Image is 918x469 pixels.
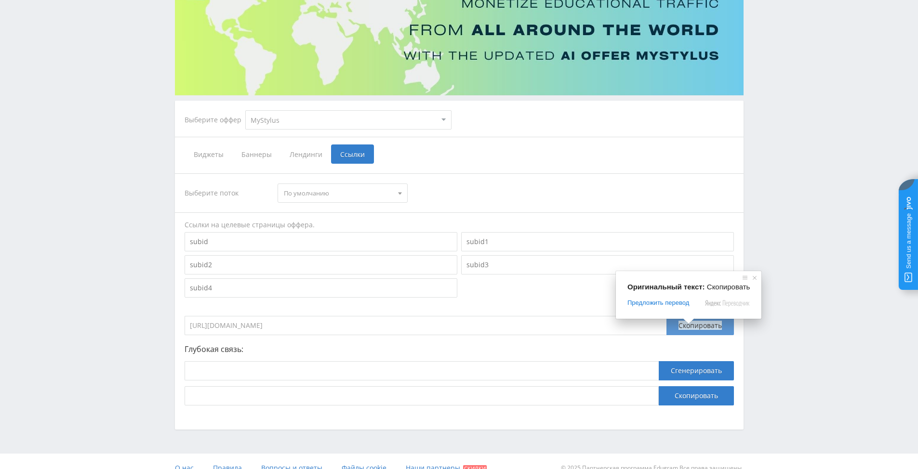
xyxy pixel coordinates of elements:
[284,189,329,197] ya-tr-span: По умолчанию
[659,361,734,380] button: Сгенерировать
[290,150,322,159] ya-tr-span: Лендинги
[627,299,689,307] span: Предложить перевод
[185,255,457,274] input: subid2
[340,150,365,159] ya-tr-span: Ссылки
[461,232,734,251] input: subid1
[185,344,243,354] ya-tr-span: Глубокая связь:
[461,255,734,274] input: subid3
[185,220,315,229] ya-tr-span: Ссылки на целевые страницы оффера.
[194,150,224,159] ya-tr-span: Виджеты
[185,115,241,124] ya-tr-span: Выберите оффер
[627,283,705,291] span: Оригинальный текст:
[185,232,457,251] input: subid
[241,150,272,159] ya-tr-span: Баннеры
[185,278,457,298] input: subid4
[679,321,722,330] ya-tr-span: Скопировать
[707,283,750,291] span: Скопировать
[659,386,734,405] button: Скопировать
[671,366,722,375] ya-tr-span: Сгенерировать
[185,188,239,197] ya-tr-span: Выберите поток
